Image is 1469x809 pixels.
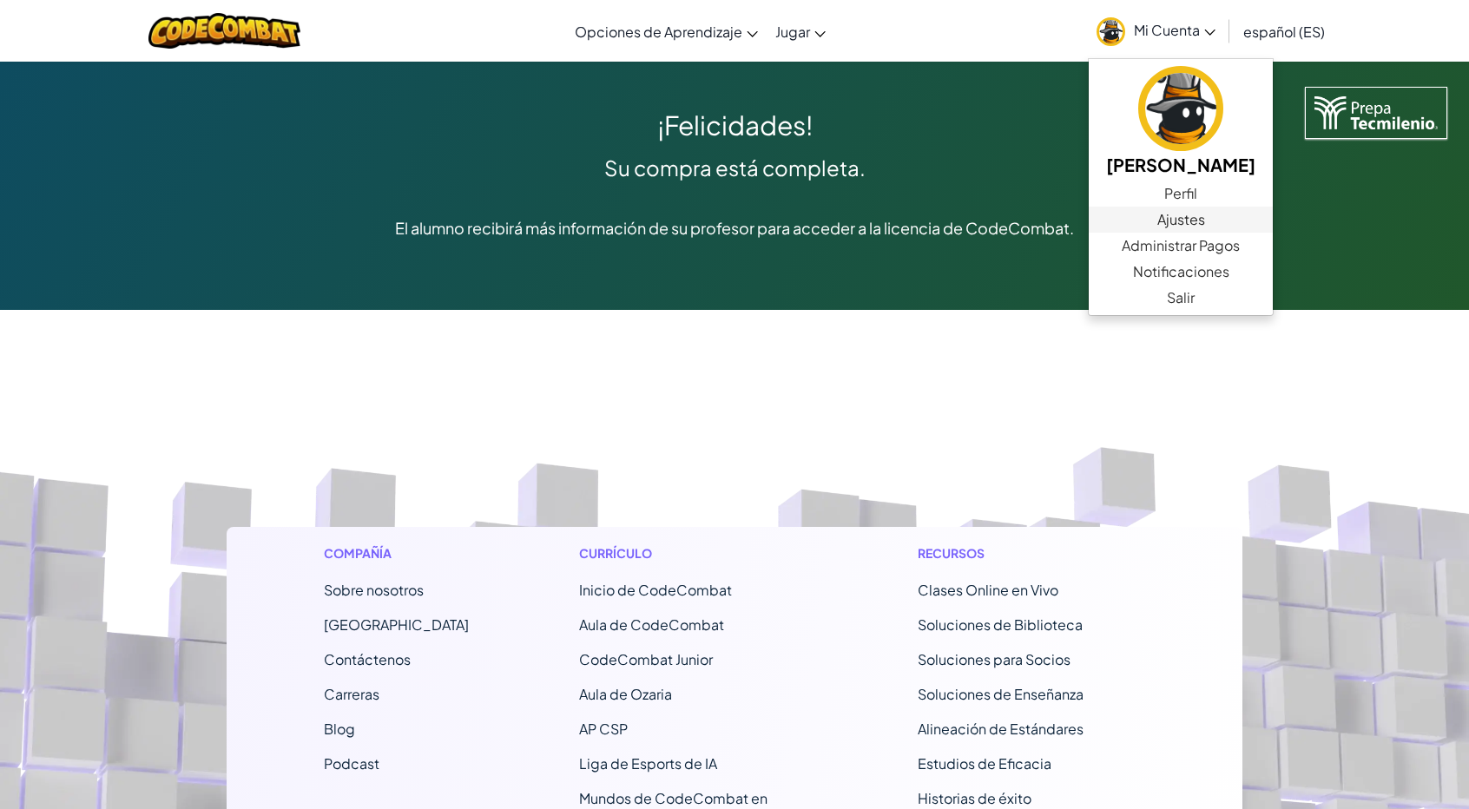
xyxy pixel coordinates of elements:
a: [PERSON_NAME] [1089,63,1273,181]
h1: Currículo [579,544,807,562]
img: Tecmilenio logo [1305,87,1447,139]
a: Perfil [1089,181,1273,207]
a: español (ES) [1235,8,1334,55]
img: CodeCombat logo [148,13,300,49]
a: [GEOGRAPHIC_DATA] [324,615,469,634]
img: avatar [1097,17,1125,46]
a: Carreras [324,685,379,703]
a: Soluciones de Enseñanza [918,685,1084,703]
span: español (ES) [1243,23,1325,41]
a: Sobre nosotros [324,581,424,599]
span: Contáctenos [324,650,411,668]
h1: Recursos [918,544,1146,562]
span: Jugar [775,23,810,41]
a: CodeCombat Junior [579,650,713,668]
a: Salir [1089,285,1273,311]
span: Mi Cuenta [1134,21,1215,39]
img: avatar [1138,66,1223,151]
span: Inicio de CodeCombat [579,581,732,599]
a: Podcast [324,754,379,773]
span: Notificaciones [1133,261,1229,282]
h1: Compañía [324,544,469,562]
div: ¡Felicidades! [43,104,1426,147]
a: Jugar [767,8,834,55]
a: Mi Cuenta [1088,3,1224,58]
a: Historias de éxito [918,789,1031,807]
a: Administrar Pagos [1089,233,1273,259]
div: El alumno recibirá más información de su profesor para acceder a la licencia de CodeCombat. [43,189,1426,266]
a: Aula de Ozaria [579,685,672,703]
a: Notificaciones [1089,259,1273,285]
span: Opciones de Aprendizaje [575,23,742,41]
a: Blog [324,720,355,738]
a: Soluciones de Biblioteca [918,615,1083,634]
a: Estudios de Eficacia [918,754,1051,773]
a: Opciones de Aprendizaje [566,8,767,55]
a: Clases Online en Vivo [918,581,1058,599]
div: Su compra está completa. [43,147,1426,189]
a: Alineación de Estándares [918,720,1084,738]
a: Soluciones para Socios [918,650,1070,668]
a: Ajustes [1089,207,1273,233]
h5: [PERSON_NAME] [1106,151,1255,178]
a: Liga de Esports de IA [579,754,717,773]
a: AP CSP [579,720,628,738]
a: Aula de CodeCombat [579,615,724,634]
